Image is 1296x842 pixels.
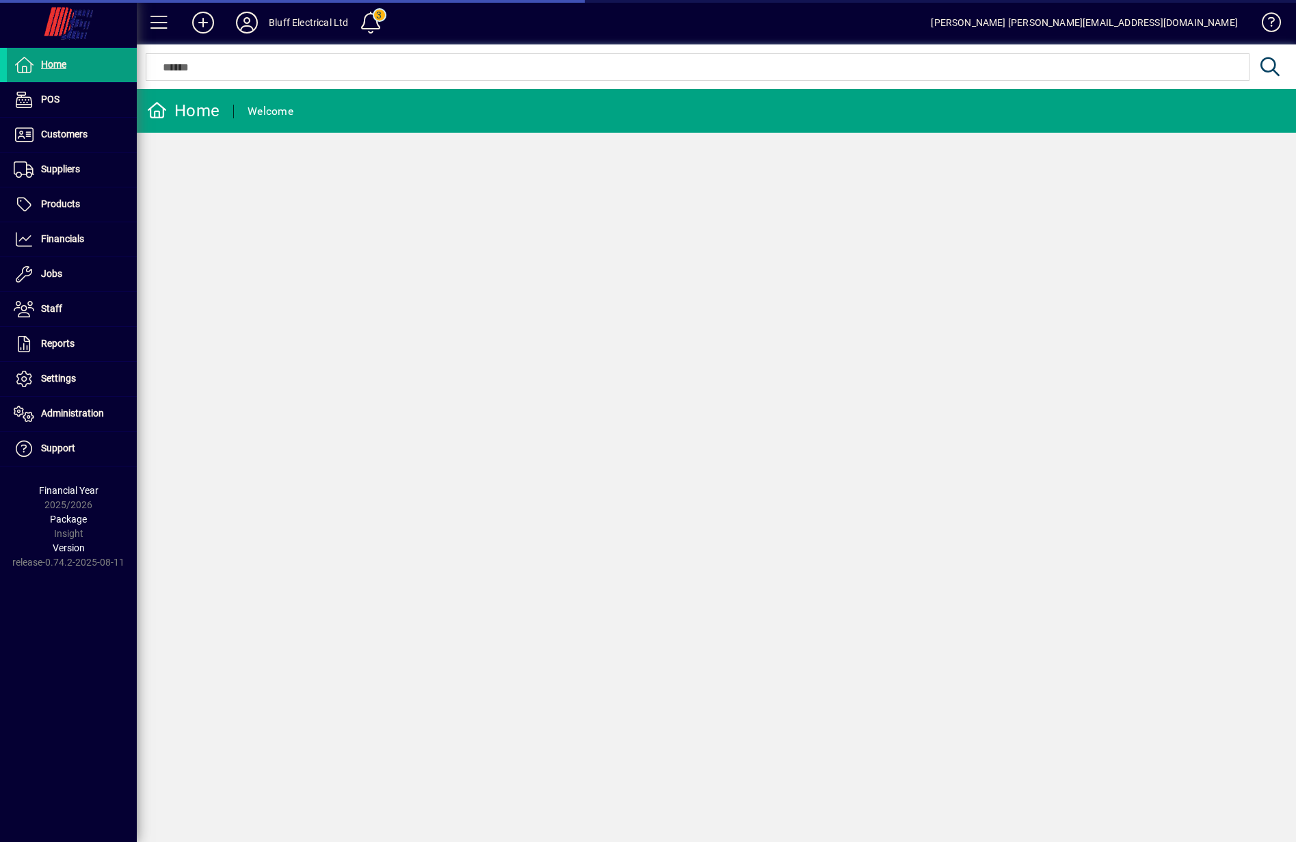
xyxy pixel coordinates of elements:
[41,94,59,105] span: POS
[41,59,66,70] span: Home
[41,303,62,314] span: Staff
[248,101,293,122] div: Welcome
[269,12,349,34] div: Bluff Electrical Ltd
[41,198,80,209] span: Products
[1252,3,1279,47] a: Knowledge Base
[7,257,137,291] a: Jobs
[7,83,137,117] a: POS
[41,268,62,279] span: Jobs
[41,338,75,349] span: Reports
[7,153,137,187] a: Suppliers
[53,542,85,553] span: Version
[7,397,137,431] a: Administration
[41,163,80,174] span: Suppliers
[7,292,137,326] a: Staff
[7,187,137,222] a: Products
[7,118,137,152] a: Customers
[50,514,87,525] span: Package
[181,10,225,35] button: Add
[7,432,137,466] a: Support
[41,233,84,244] span: Financials
[41,373,76,384] span: Settings
[41,129,88,140] span: Customers
[41,443,75,453] span: Support
[225,10,269,35] button: Profile
[39,485,98,496] span: Financial Year
[7,362,137,396] a: Settings
[7,222,137,256] a: Financials
[147,100,220,122] div: Home
[7,327,137,361] a: Reports
[931,12,1238,34] div: [PERSON_NAME] [PERSON_NAME][EMAIL_ADDRESS][DOMAIN_NAME]
[41,408,104,419] span: Administration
